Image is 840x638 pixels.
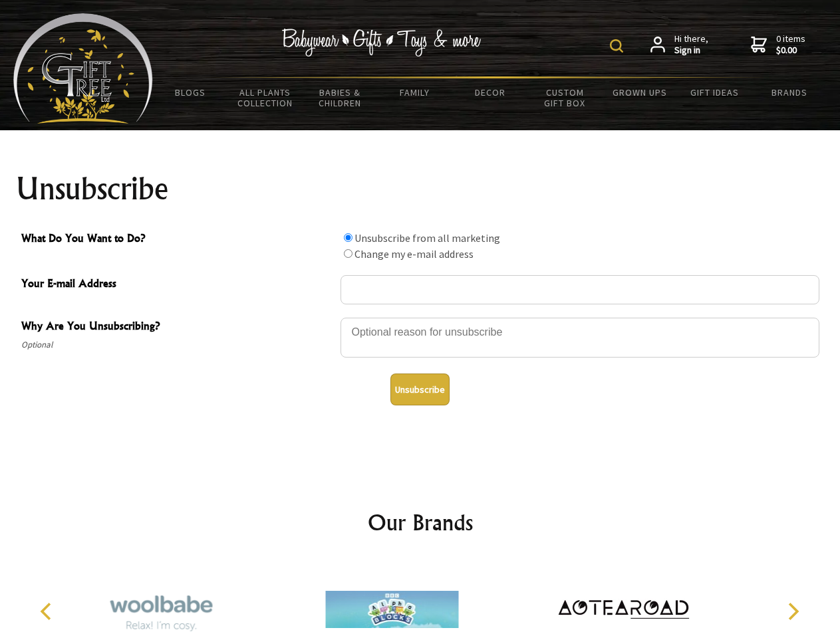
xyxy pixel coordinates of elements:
[21,337,334,353] span: Optional
[677,78,752,106] a: Gift Ideas
[153,78,228,106] a: BLOGS
[390,373,450,405] button: Unsubscribe
[16,173,825,205] h1: Unsubscribe
[282,29,482,56] img: Babywear - Gifts - Toys & more
[33,597,63,626] button: Previous
[354,231,500,245] label: Unsubscribe from all marketing
[776,33,805,56] span: 0 items
[776,45,805,56] strong: $0.00
[303,78,378,117] a: Babies & Children
[650,33,708,56] a: Hi there,Sign in
[452,78,527,106] a: Decor
[674,33,708,56] span: Hi there,
[341,318,819,358] textarea: Why Are You Unsubscribing?
[21,275,334,294] span: Your E-mail Address
[527,78,603,117] a: Custom Gift Box
[378,78,453,106] a: Family
[610,39,623,53] img: product search
[13,13,153,124] img: Babyware - Gifts - Toys and more...
[751,33,805,56] a: 0 items$0.00
[228,78,303,117] a: All Plants Collection
[602,78,677,106] a: Grown Ups
[752,78,827,106] a: Brands
[354,247,474,261] label: Change my e-mail address
[341,275,819,304] input: Your E-mail Address
[21,318,334,337] span: Why Are You Unsubscribing?
[674,45,708,56] strong: Sign in
[21,230,334,249] span: What Do You Want to Do?
[344,249,352,258] input: What Do You Want to Do?
[778,597,807,626] button: Next
[27,506,814,538] h2: Our Brands
[344,233,352,242] input: What Do You Want to Do?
